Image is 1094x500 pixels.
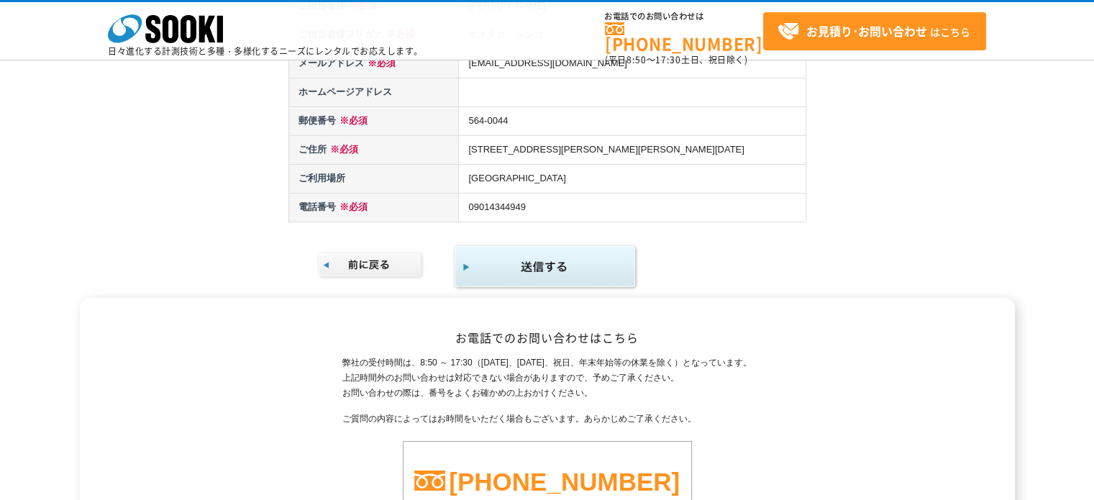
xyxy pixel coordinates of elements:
[459,135,806,164] td: [STREET_ADDRESS][PERSON_NAME][PERSON_NAME][DATE]
[288,193,459,222] th: 電話番号
[317,251,424,279] img: 前に戻る
[327,144,358,155] span: ※必須
[342,412,752,427] p: ご質問の内容によってはお時間をいただく場合もございます。あらかじめご了承ください。
[605,53,747,66] span: (平日 ～ 土日、祝日除く)
[288,164,459,193] th: ご利用場所
[605,22,763,52] a: [PHONE_NUMBER]
[459,106,806,135] td: 564-0044
[626,53,647,66] span: 8:50
[288,78,459,106] th: ホームページアドレス
[806,22,927,40] strong: お見積り･お問い合わせ
[336,201,368,212] span: ※必須
[763,12,986,50] a: お見積り･お問い合わせはこちら
[108,47,423,55] p: 日々進化する計測技術と多種・多様化するニーズにレンタルでお応えします。
[605,12,763,21] span: お電話でのお問い合わせは
[459,193,806,222] td: 09014344949
[778,21,970,42] span: はこちら
[336,115,368,126] span: ※必須
[288,106,459,135] th: 郵便番号
[449,468,680,496] a: [PHONE_NUMBER]
[342,355,752,400] p: 弊社の受付時間は、8:50 ～ 17:30（[DATE]、[DATE]、祝日、年末年始等の休業を除く）となっています。 上記時間外のお問い合わせは対応できない場合がありますので、予めご了承くださ...
[459,164,806,193] td: [GEOGRAPHIC_DATA]
[288,135,459,164] th: ご住所
[655,53,681,66] span: 17:30
[127,330,968,345] h2: お電話でのお問い合わせはこちら
[364,58,396,68] span: ※必須
[453,244,638,291] img: 同意して内容の確認画面へ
